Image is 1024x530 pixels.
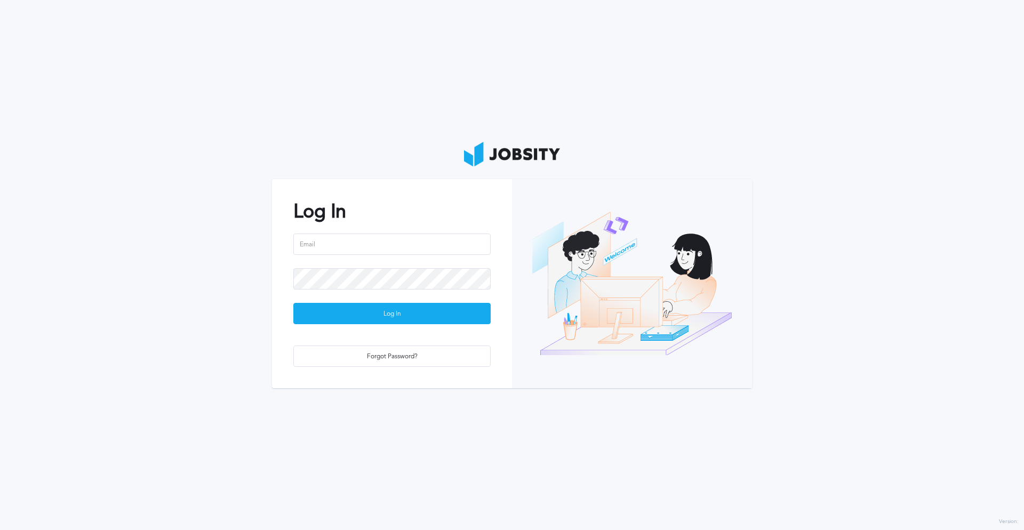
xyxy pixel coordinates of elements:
div: Forgot Password? [294,346,490,367]
button: Forgot Password? [293,346,491,367]
div: Log In [294,303,490,325]
input: Email [293,234,491,255]
button: Log In [293,303,491,324]
h2: Log In [293,200,491,222]
label: Version: [999,519,1019,525]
